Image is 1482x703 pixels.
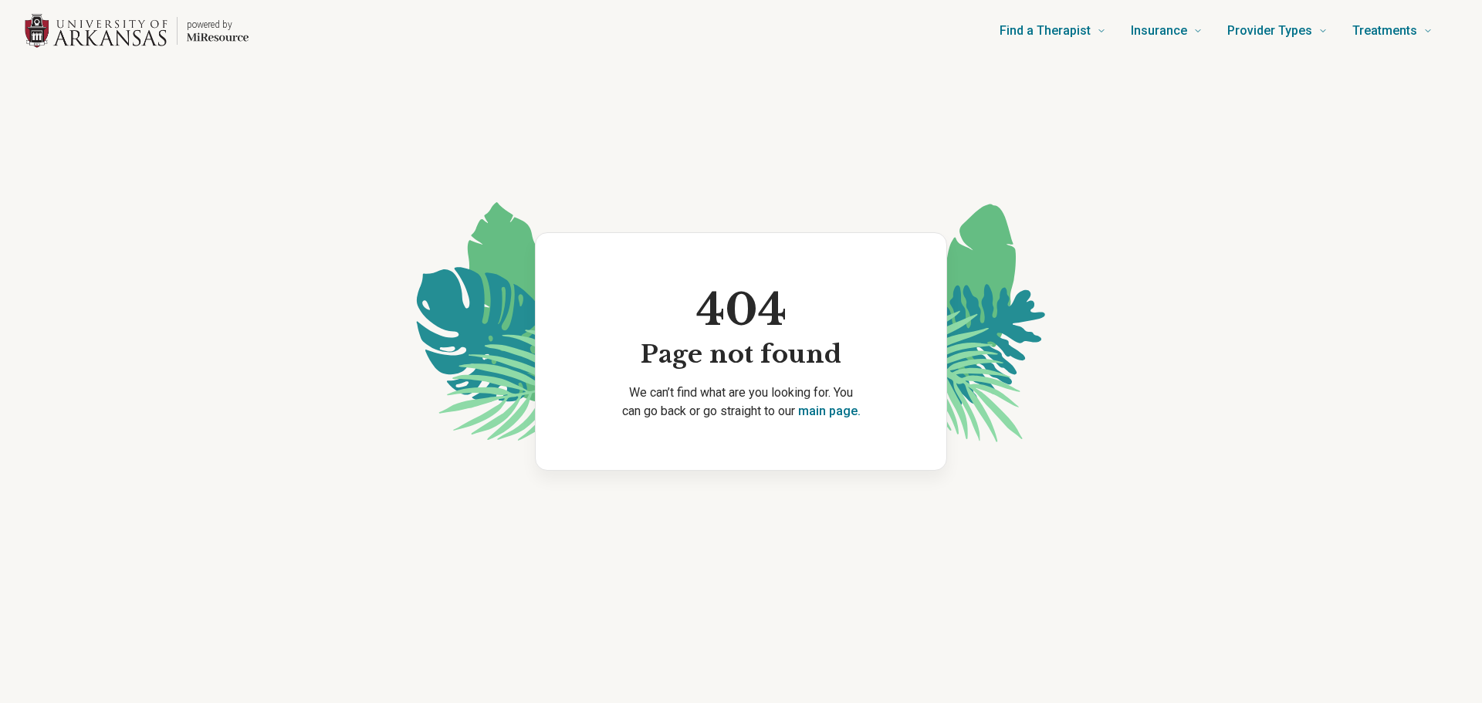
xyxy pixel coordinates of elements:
[1000,20,1091,42] span: Find a Therapist
[641,339,841,371] span: Page not found
[1131,20,1187,42] span: Insurance
[187,19,249,31] p: powered by
[798,404,861,418] a: main page.
[560,384,922,421] p: We can’t find what are you looking for. You can go back or go straight to our
[641,282,841,339] span: 404
[1227,20,1312,42] span: Provider Types
[1352,20,1417,42] span: Treatments
[25,6,249,56] a: Home page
